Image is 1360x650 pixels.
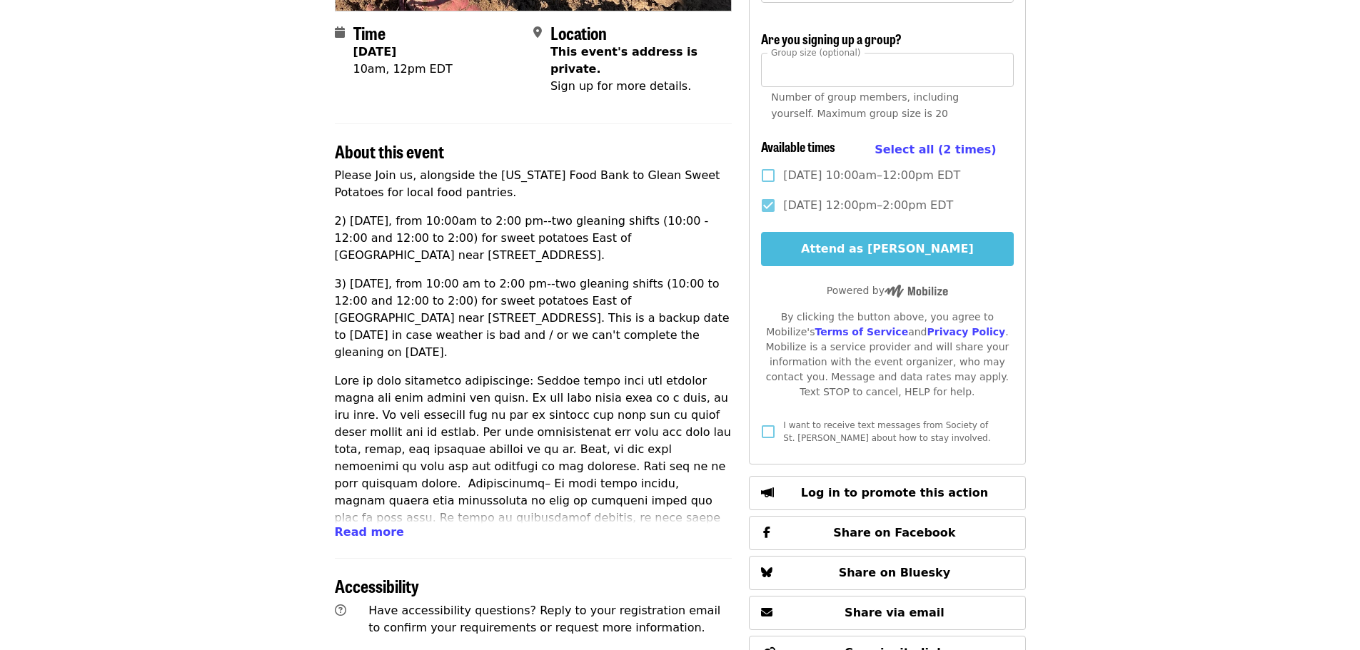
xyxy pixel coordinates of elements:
[335,525,404,539] span: Read more
[335,524,404,541] button: Read more
[368,604,720,634] span: Have accessibility questions? Reply to your registration email to confirm your requirements or re...
[783,197,953,214] span: [DATE] 12:00pm–2:00pm EDT
[749,476,1025,510] button: Log in to promote this action
[353,45,397,59] strong: [DATE]
[749,516,1025,550] button: Share on Facebook
[353,61,453,78] div: 10am, 12pm EDT
[839,566,951,579] span: Share on Bluesky
[771,47,860,57] span: Group size (optional)
[550,20,607,45] span: Location
[927,326,1005,337] a: Privacy Policy
[335,26,345,39] i: calendar icon
[761,137,835,156] span: Available times
[827,285,948,296] span: Powered by
[335,167,732,201] p: Please Join us, alongside the [US_STATE] Food Bank to Glean Sweet Potatoes for local food pantries.
[533,26,542,39] i: map-marker-alt icon
[833,526,955,539] span: Share on Facebook
[761,29,902,48] span: Are you signing up a group?
[875,143,996,156] span: Select all (2 times)
[749,596,1025,630] button: Share via email
[335,213,732,264] p: 2) [DATE], from 10:00am to 2:00 pm--two gleaning shifts (10:00 - 12:00 and 12:00 to 2:00) for swe...
[761,53,1013,87] input: [object Object]
[749,556,1025,590] button: Share on Bluesky
[335,138,444,163] span: About this event
[771,91,959,119] span: Number of group members, including yourself. Maximum group size is 20
[335,573,419,598] span: Accessibility
[335,275,732,361] p: 3) [DATE], from 10:00 am to 2:00 pm--two gleaning shifts (10:00 to 12:00 and 12:00 to 2:00) for s...
[801,486,988,499] span: Log in to promote this action
[815,326,908,337] a: Terms of Service
[550,79,691,93] span: Sign up for more details.
[761,310,1013,400] div: By clicking the button above, you agree to Mobilize's and . Mobilize is a service provider and wi...
[353,20,386,45] span: Time
[761,232,1013,266] button: Attend as [PERSON_NAME]
[335,604,346,617] i: question-circle icon
[875,139,996,161] button: Select all (2 times)
[845,606,945,619] span: Share via email
[783,420,990,443] span: I want to receive text messages from Society of St. [PERSON_NAME] about how to stay involved.
[550,45,697,76] span: This event's address is private.
[885,285,948,298] img: Powered by Mobilize
[783,167,960,184] span: [DATE] 10:00am–12:00pm EDT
